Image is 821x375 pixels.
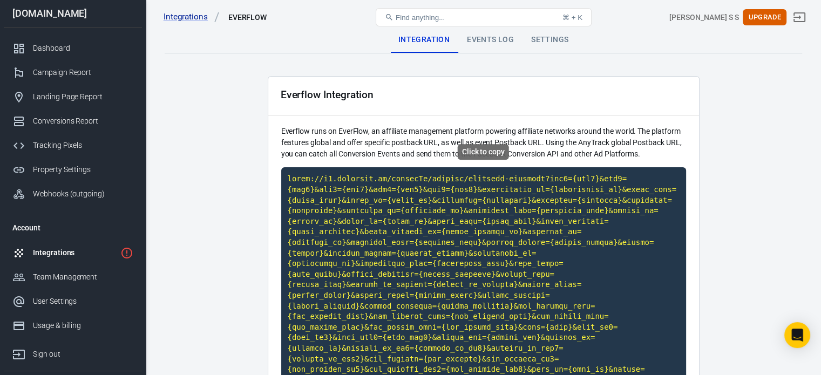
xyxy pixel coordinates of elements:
[33,247,116,258] div: Integrations
[33,188,133,200] div: Webhooks (outgoing)
[4,60,142,85] a: Campaign Report
[4,313,142,338] a: Usage & billing
[33,91,133,103] div: Landing Page Report
[228,12,267,23] div: EVERFLOW
[33,164,133,175] div: Property Settings
[33,43,133,54] div: Dashboard
[669,12,738,23] div: Account id: zqfarmLz
[120,247,133,260] svg: 1 networks not verified yet
[4,36,142,60] a: Dashboard
[33,115,133,127] div: Conversions Report
[4,133,142,158] a: Tracking Pixels
[4,158,142,182] a: Property Settings
[390,27,458,53] div: Integration
[33,296,133,307] div: User Settings
[33,67,133,78] div: Campaign Report
[523,27,577,53] div: Settings
[4,289,142,313] a: User Settings
[396,13,445,22] span: Find anything...
[164,11,220,23] a: Integrations
[4,215,142,241] li: Account
[33,320,133,331] div: Usage & billing
[281,89,374,100] div: Everflow Integration
[458,144,509,160] div: Click to copy
[281,126,686,160] p: Everflow runs on EverFlow, an affiliate management platform powering affiliate networks around th...
[784,322,810,348] div: Open Intercom Messenger
[743,9,786,26] button: Upgrade
[33,271,133,283] div: Team Management
[33,140,133,151] div: Tracking Pixels
[4,85,142,109] a: Landing Page Report
[33,349,133,360] div: Sign out
[4,9,142,18] div: [DOMAIN_NAME]
[4,241,142,265] a: Integrations
[4,182,142,206] a: Webhooks (outgoing)
[786,4,812,30] a: Sign out
[4,265,142,289] a: Team Management
[4,109,142,133] a: Conversions Report
[562,13,582,22] div: ⌘ + K
[458,27,523,53] div: Events Log
[4,338,142,366] a: Sign out
[376,8,592,26] button: Find anything...⌘ + K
